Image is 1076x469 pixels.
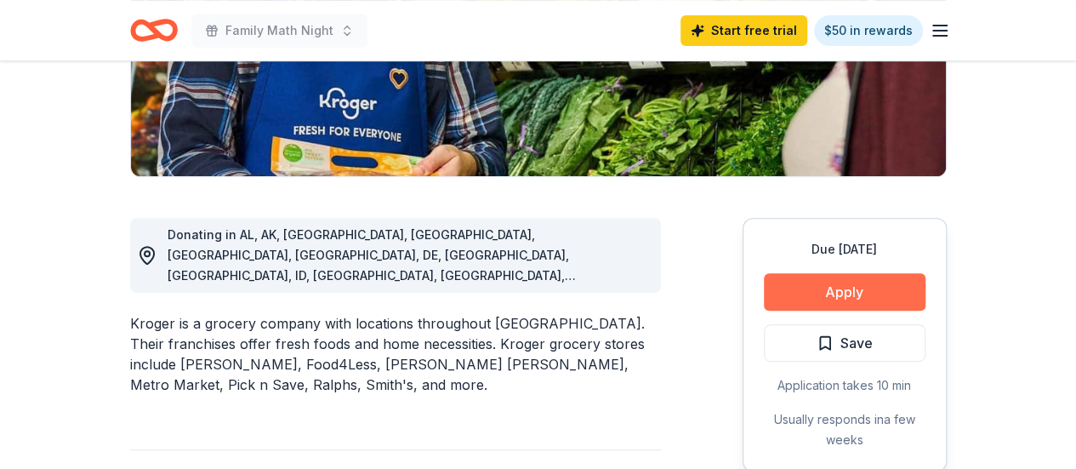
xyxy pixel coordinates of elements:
div: Due [DATE] [764,239,925,260]
span: Save [840,332,873,354]
div: Usually responds in a few weeks [764,409,925,450]
span: Family Math Night [225,20,333,41]
span: Donating in AL, AK, [GEOGRAPHIC_DATA], [GEOGRAPHIC_DATA], [GEOGRAPHIC_DATA], [GEOGRAPHIC_DATA], D... [168,227,576,446]
button: Save [764,324,925,362]
div: Kroger is a grocery company with locations throughout [GEOGRAPHIC_DATA]. Their franchises offer f... [130,313,661,395]
a: Start free trial [680,15,807,46]
div: Application takes 10 min [764,375,925,396]
a: Home [130,10,178,50]
button: Apply [764,273,925,311]
button: Family Math Night [191,14,367,48]
a: $50 in rewards [814,15,923,46]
